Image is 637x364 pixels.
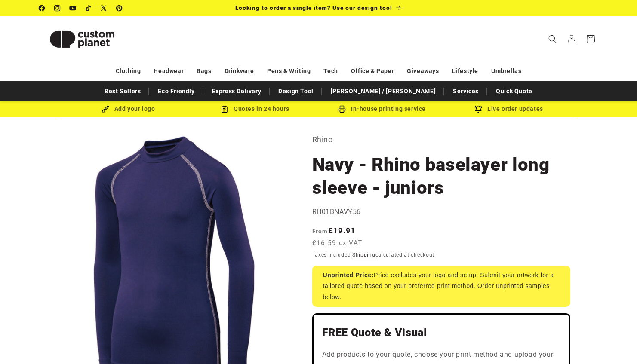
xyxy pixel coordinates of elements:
h2: FREE Quote & Visual [322,326,560,340]
a: Headwear [154,64,184,79]
img: Brush Icon [102,105,109,113]
a: Best Sellers [100,84,145,99]
a: Tech [323,64,338,79]
div: In-house printing service [319,104,446,114]
div: Add your logo [65,104,192,114]
a: Eco Friendly [154,84,199,99]
a: Umbrellas [491,64,521,79]
a: Giveaways [407,64,439,79]
span: Looking to order a single item? Use our design tool [235,4,392,11]
img: Custom Planet [39,20,125,58]
a: Shipping [352,252,375,258]
img: In-house printing [338,105,346,113]
a: [PERSON_NAME] / [PERSON_NAME] [326,84,440,99]
div: Live order updates [446,104,572,114]
a: Express Delivery [208,84,266,99]
div: Price excludes your logo and setup. Submit your artwork for a tailored quote based on your prefer... [312,266,570,307]
span: From [312,228,328,235]
a: Custom Planet [36,16,128,61]
img: Order Updates Icon [221,105,228,113]
a: Services [449,84,483,99]
span: RH01BNAVY56 [312,208,361,216]
a: Pens & Writing [267,64,311,79]
img: Order updates [474,105,482,113]
a: Design Tool [274,84,318,99]
div: Taxes included. calculated at checkout. [312,251,570,259]
a: Office & Paper [351,64,394,79]
a: Quick Quote [492,84,537,99]
p: Rhino [312,133,570,147]
strong: Unprinted Price: [323,272,374,278]
a: Bags [197,64,211,79]
a: Lifestyle [452,64,478,79]
a: Clothing [116,64,141,79]
h1: Navy - Rhino baselayer long sleeve - juniors [312,153,570,199]
div: Quotes in 24 hours [192,104,319,114]
summary: Search [543,30,562,49]
a: Drinkware [225,64,254,79]
strong: £19.91 [312,226,356,235]
span: £16.59 ex VAT [312,238,363,248]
